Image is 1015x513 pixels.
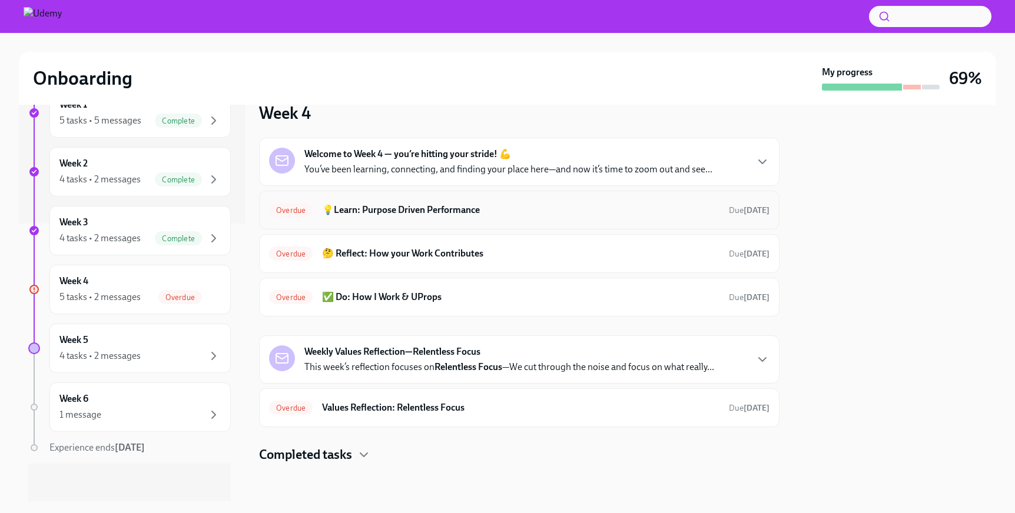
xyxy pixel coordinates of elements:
strong: [DATE] [744,292,769,302]
h2: Onboarding [33,66,132,90]
a: Week 24 tasks • 2 messagesComplete [28,147,231,196]
span: August 9th, 2025 10:00 [729,205,769,216]
a: Overdue🤔 Reflect: How your Work ContributesDue[DATE] [269,244,769,263]
div: 5 tasks • 2 messages [59,291,141,304]
h6: 🤔 Reflect: How your Work Contributes [322,247,719,260]
span: Due [729,292,769,302]
strong: [DATE] [744,249,769,259]
strong: [DATE] [744,205,769,215]
a: Week 61 message [28,382,231,432]
strong: [DATE] [744,403,769,413]
p: You’ve been learning, connecting, and finding your place here—and now it’s time to zoom out and s... [304,163,712,176]
h6: Week 1 [59,98,87,111]
div: 4 tasks • 2 messages [59,173,141,186]
a: Week 34 tasks • 2 messagesComplete [28,206,231,255]
h4: Completed tasks [259,446,352,464]
a: OverdueValues Reflection: Relentless FocusDue[DATE] [269,398,769,417]
strong: Weekly Values Reflection—Relentless Focus [304,345,480,358]
a: Week 45 tasks • 2 messagesOverdue [28,265,231,314]
strong: My progress [822,66,873,79]
a: Overdue💡Learn: Purpose Driven PerformanceDue[DATE] [269,201,769,219]
span: August 9th, 2025 10:00 [729,248,769,259]
h6: ✅ Do: How I Work & UProps [322,291,719,304]
span: Experience ends [49,442,145,453]
div: 4 tasks • 2 messages [59,349,141,362]
a: Week 15 tasks • 5 messagesComplete [28,88,231,138]
h3: Week 4 [259,102,311,124]
span: August 11th, 2025 10:00 [729,402,769,414]
p: This week’s reflection focuses on —We cut through the noise and focus on what really... [304,361,714,374]
a: Overdue✅ Do: How I Work & UPropsDue[DATE] [269,288,769,307]
span: Complete [155,175,202,184]
h6: Week 6 [59,392,88,405]
strong: [DATE] [115,442,145,453]
span: Overdue [158,293,202,302]
span: Overdue [269,206,313,215]
h6: Week 2 [59,157,88,170]
span: Due [729,205,769,215]
div: 1 message [59,408,101,421]
h6: Week 3 [59,216,88,229]
span: Due [729,403,769,413]
span: Overdue [269,249,313,258]
strong: Relentless Focus [434,361,502,372]
div: 5 tasks • 5 messages [59,114,141,127]
h6: Week 5 [59,334,88,347]
span: August 9th, 2025 10:00 [729,292,769,303]
span: Due [729,249,769,259]
span: Overdue [269,293,313,302]
div: 4 tasks • 2 messages [59,232,141,245]
span: Complete [155,116,202,125]
h6: 💡Learn: Purpose Driven Performance [322,204,719,216]
h6: Week 4 [59,275,88,288]
img: Udemy [24,7,62,26]
span: Overdue [269,404,313,412]
a: Week 54 tasks • 2 messages [28,324,231,373]
h3: 69% [949,68,982,89]
h6: Values Reflection: Relentless Focus [322,401,719,414]
strong: Welcome to Week 4 — you’re hitting your stride! 💪 [304,148,511,161]
span: Complete [155,234,202,243]
div: Completed tasks [259,446,780,464]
